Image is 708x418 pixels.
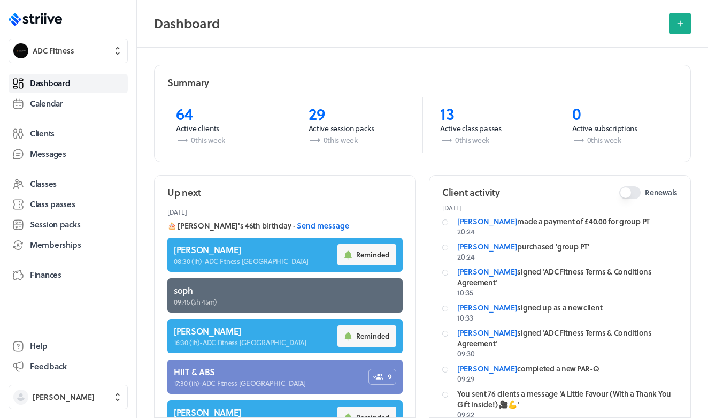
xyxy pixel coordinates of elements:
[9,357,128,376] button: Feedback
[457,266,517,277] a: [PERSON_NAME]
[645,187,678,198] span: Renewals
[30,98,63,109] span: Calendar
[9,195,128,214] a: Class passes
[457,363,517,374] a: [PERSON_NAME]
[9,74,128,93] a: Dashboard
[9,337,128,356] a: Help
[9,39,128,63] button: ADC FitnessADC Fitness
[572,134,669,147] p: 0 this week
[176,123,274,134] p: Active clients
[442,186,500,199] h2: Client activity
[176,134,274,147] p: 0 this week
[30,219,80,230] span: Session packs
[457,327,517,338] a: [PERSON_NAME]
[457,328,678,348] div: signed 'ADC Fitness Terms & Conditions Agreement'
[457,302,517,313] a: [PERSON_NAME]
[30,128,55,139] span: Clients
[457,348,678,359] p: 09:30
[619,186,641,199] button: Renewals
[309,123,406,134] p: Active session packs
[457,241,517,252] a: [PERSON_NAME]
[33,45,74,56] span: ADC Fitness
[13,43,28,58] img: ADC Fitness
[572,104,669,123] p: 0
[159,97,291,153] a: 64Active clients0this week
[291,97,423,153] a: 29Active session packs0this week
[457,389,678,409] div: You sent 76 clients a message 'A Little Favour (With a Thank You Gift Inside!) 🎥💪'
[442,203,678,212] p: [DATE]
[309,104,406,123] p: 29
[457,241,678,252] div: purchased 'group PT'
[9,265,128,285] a: Finances
[9,215,128,234] a: Session packs
[154,13,663,34] h2: Dashboard
[422,97,555,153] a: 13Active class passes0this week
[457,216,678,227] div: made a payment of £40.00 for group PT
[30,269,61,280] span: Finances
[356,250,389,260] span: Reminded
[30,340,48,352] span: Help
[167,221,403,231] div: 🎂 [PERSON_NAME]'s 46th birthday
[9,94,128,113] a: Calendar
[9,174,128,194] a: Classes
[457,302,678,313] div: signed up as a new client
[176,104,274,123] p: 64
[388,371,392,382] span: 9
[457,363,678,374] div: completed a new PAR-Q
[572,123,669,134] p: Active subscriptions
[457,252,678,262] p: 20:24
[440,123,537,134] p: Active class passes
[457,267,678,287] div: signed 'ADC Fitness Terms & Conditions Agreement'
[9,145,128,164] a: Messages
[30,78,70,89] span: Dashboard
[9,235,128,255] a: Memberships
[9,385,128,409] button: [PERSON_NAME]
[457,374,678,384] p: 09:29
[677,387,703,413] iframe: gist-messenger-bubble-iframe
[30,199,75,210] span: Class passes
[309,134,406,147] p: 0 this week
[30,148,66,159] span: Messages
[337,325,396,347] button: Reminded
[30,239,81,250] span: Memberships
[457,216,517,227] a: [PERSON_NAME]
[457,287,678,298] p: 10:35
[9,124,128,143] a: Clients
[167,76,209,89] h2: Summary
[440,134,537,147] p: 0 this week
[293,221,295,231] span: ·
[167,186,201,199] h2: Up next
[555,97,687,153] a: 0Active subscriptions0this week
[457,313,678,323] p: 10:33
[457,226,678,237] p: 20:24
[356,331,389,341] span: Reminded
[337,244,396,265] button: Reminded
[30,178,57,189] span: Classes
[33,392,95,402] span: [PERSON_NAME]
[440,104,537,123] p: 13
[167,203,403,221] header: [DATE]
[297,221,349,231] button: Send message
[30,361,67,372] span: Feedback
